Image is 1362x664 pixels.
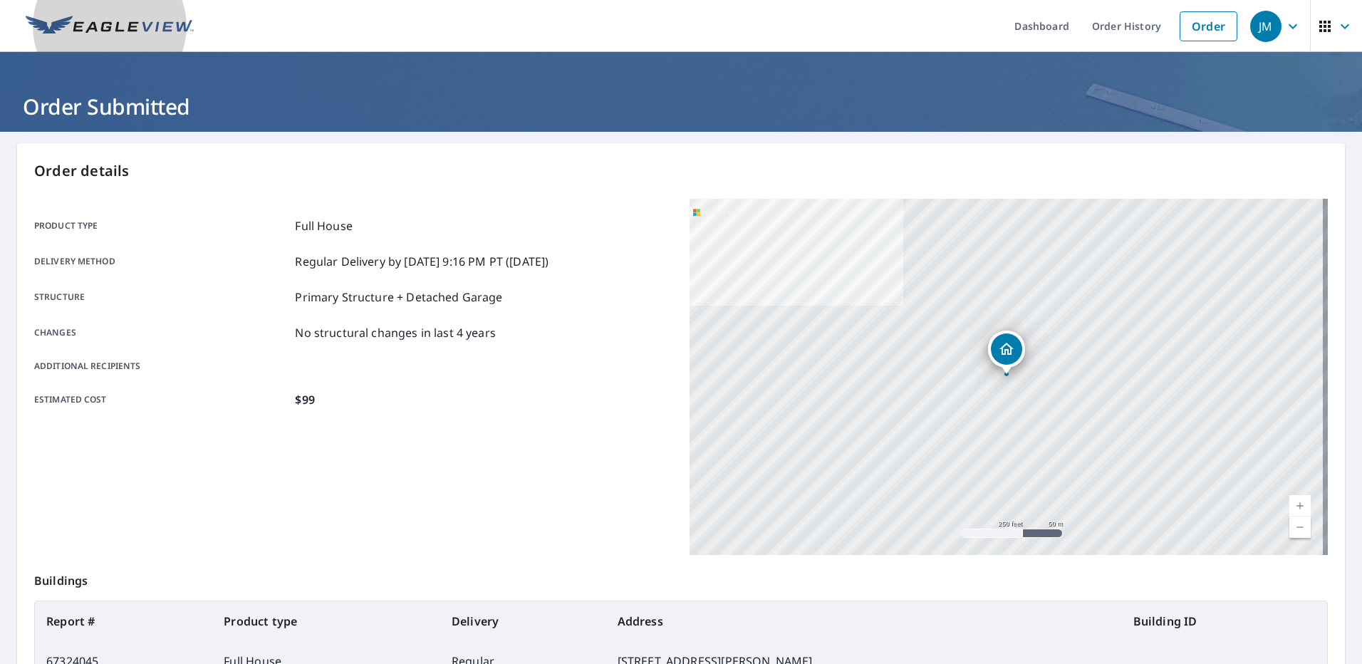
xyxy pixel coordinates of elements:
[212,601,440,641] th: Product type
[606,601,1122,641] th: Address
[34,253,289,270] p: Delivery method
[17,92,1345,121] h1: Order Submitted
[295,289,502,306] p: Primary Structure + Detached Garage
[34,324,289,341] p: Changes
[1289,495,1311,517] a: Current Level 17, Zoom In
[1180,11,1237,41] a: Order
[34,217,289,234] p: Product type
[35,601,212,641] th: Report #
[295,324,496,341] p: No structural changes in last 4 years
[1250,11,1282,42] div: JM
[295,391,314,408] p: $99
[1122,601,1327,641] th: Building ID
[34,360,289,373] p: Additional recipients
[34,289,289,306] p: Structure
[988,331,1025,375] div: Dropped pin, building 1, Residential property, 4 Cox Ln Andover, NJ 07821
[26,16,194,37] img: EV Logo
[440,601,606,641] th: Delivery
[295,217,353,234] p: Full House
[295,253,549,270] p: Regular Delivery by [DATE] 9:16 PM PT ([DATE])
[34,391,289,408] p: Estimated cost
[1289,517,1311,538] a: Current Level 17, Zoom Out
[34,160,1328,182] p: Order details
[34,555,1328,601] p: Buildings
